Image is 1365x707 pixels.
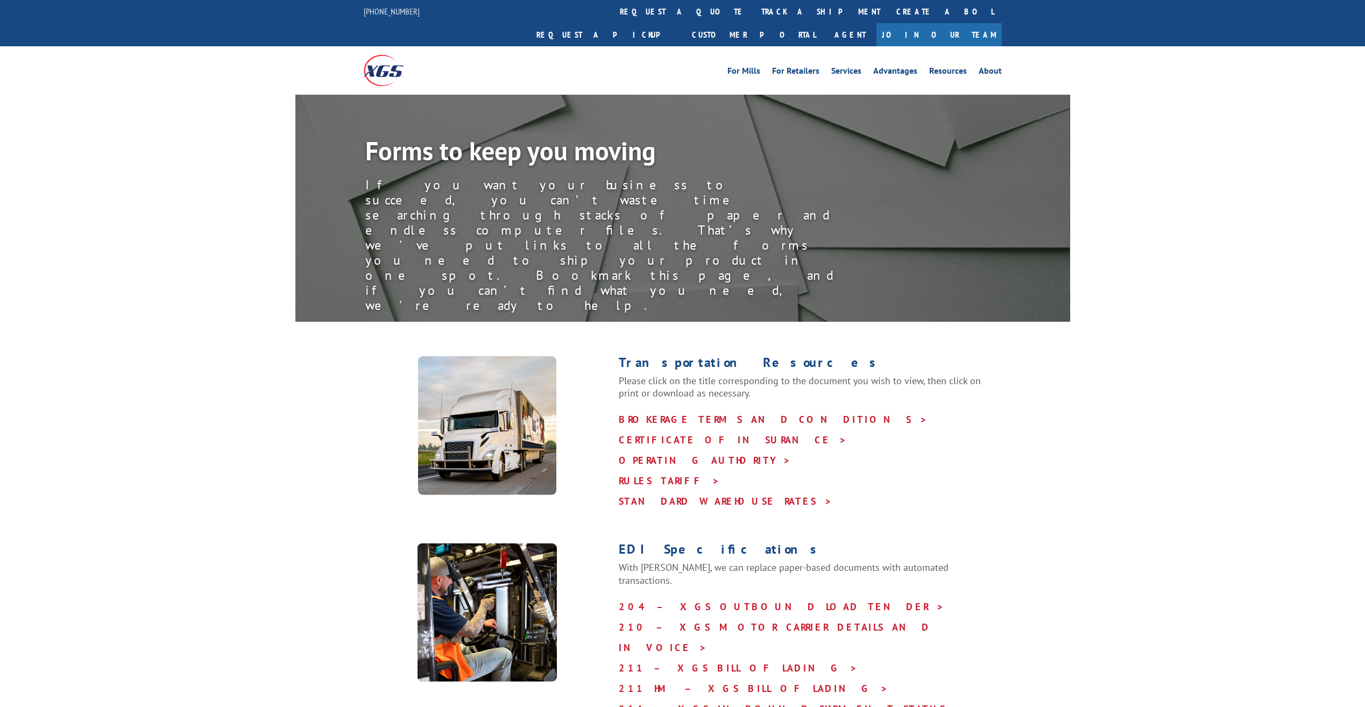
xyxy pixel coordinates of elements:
p: With [PERSON_NAME], we can replace paper-based documents with automated transactions. [619,561,1002,597]
a: About [979,67,1002,79]
a: 210 – XGS MOTOR CARRIER DETAILS AND INVOICE > [619,621,931,654]
p: Please click on the title corresponding to the document you wish to view, then click on print or ... [619,374,1002,410]
a: 211 – XGS BILL OF LADING > [619,662,858,674]
a: For Retailers [772,67,819,79]
a: OPERATING AUTHORITY > [619,454,791,466]
a: RULES TARIFF > [619,475,720,487]
h1: Forms to keep you moving [365,138,850,169]
a: Join Our Team [876,23,1002,46]
img: XpressGlobal_Resources [418,356,557,496]
a: CERTIFICATE OF INSURANCE > [619,434,847,446]
a: Request a pickup [528,23,684,46]
a: Agent [824,23,876,46]
a: BROKERAGE TERMS AND CONDITIONS > [619,413,928,426]
a: [PHONE_NUMBER] [364,6,420,17]
div: If you want your business to succeed, you can’t waste time searching through stacks of paper and ... [365,178,850,313]
a: For Mills [727,67,760,79]
a: Customer Portal [684,23,824,46]
a: Services [831,67,861,79]
a: STANDARD WAREHOUSE RATES > [619,495,832,507]
a: 211 HM – XGS BILL OF LADING > [619,682,888,695]
h1: Transportation Resources [619,356,1002,374]
h1: EDI Specifications [619,543,1002,561]
a: 204 – XGS OUTBOUND LOAD TENDER > [619,600,944,613]
img: XpressGlobalSystems_Resources_EDI [418,543,557,682]
a: Resources [929,67,967,79]
a: Advantages [873,67,917,79]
